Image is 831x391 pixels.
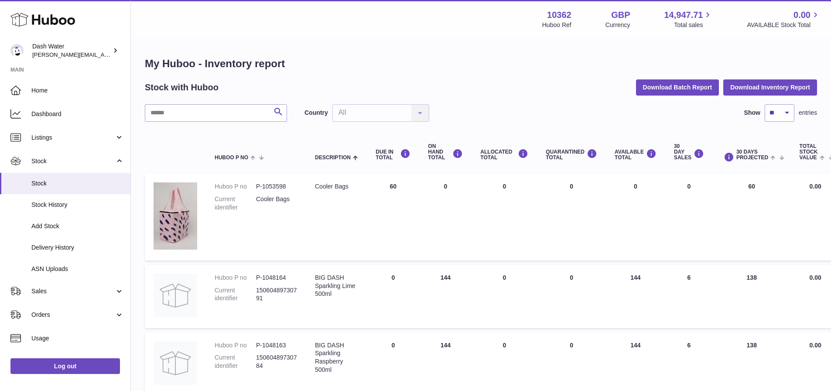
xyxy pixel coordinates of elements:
a: Log out [10,358,120,374]
span: Usage [31,334,124,343]
div: DUE IN TOTAL [376,149,410,161]
div: BIG DASH Sparkling Raspberry 500ml [315,341,358,374]
span: 0.00 [810,342,821,349]
button: Download Inventory Report [723,79,817,95]
span: ASN Uploads [31,265,124,273]
button: Download Batch Report [636,79,719,95]
span: 0 [570,342,573,349]
td: 0 [606,174,665,261]
dd: Cooler Bags [256,195,298,212]
dd: P-1048163 [256,341,298,350]
span: Total sales [674,21,713,29]
h1: My Huboo - Inventory report [145,57,817,71]
a: 14,947.71 Total sales [664,9,713,29]
span: Stock [31,179,124,188]
dt: Huboo P no [215,341,256,350]
span: Listings [31,134,115,142]
span: Home [31,86,124,95]
a: 0.00 AVAILABLE Stock Total [747,9,821,29]
span: AVAILABLE Stock Total [747,21,821,29]
td: 144 [606,265,665,328]
td: 0 [472,265,537,328]
dt: Current identifier [215,286,256,303]
span: entries [799,109,817,117]
div: BIG DASH Sparkling Lime 500ml [315,274,358,298]
strong: 10362 [547,9,571,21]
dt: Huboo P no [215,274,256,282]
span: 0.00 [810,183,821,190]
div: QUARANTINED Total [546,149,597,161]
div: Dash Water [32,42,111,59]
dt: Current identifier [215,195,256,212]
span: 0.00 [810,274,821,281]
td: 6 [665,265,713,328]
span: 30 DAYS PROJECTED [736,149,768,161]
img: james@dash-water.com [10,44,24,57]
span: Sales [31,287,115,295]
div: 30 DAY SALES [674,144,704,161]
dt: Current identifier [215,353,256,370]
span: Dashboard [31,110,124,118]
td: 0 [367,265,419,328]
span: Stock History [31,201,124,209]
dd: P-1048164 [256,274,298,282]
span: Delivery History [31,244,124,252]
div: Huboo Ref [542,21,571,29]
span: [PERSON_NAME][EMAIL_ADDRESS][DOMAIN_NAME] [32,51,175,58]
span: 0 [570,183,573,190]
img: product image [154,274,197,317]
span: 0 [570,274,573,281]
div: ALLOCATED Total [480,149,528,161]
span: Orders [31,311,115,319]
div: Currency [605,21,630,29]
td: 138 [713,265,791,328]
label: Show [744,109,760,117]
span: 14,947.71 [664,9,703,21]
dd: P-1053598 [256,182,298,191]
span: 0.00 [793,9,810,21]
dt: Huboo P no [215,182,256,191]
label: Country [304,109,328,117]
td: 144 [419,265,472,328]
dd: 15060489730791 [256,286,298,303]
div: Cooler Bags [315,182,358,191]
td: 60 [367,174,419,261]
img: product image [154,341,197,385]
td: 60 [713,174,791,261]
span: Total stock value [800,144,818,161]
span: Huboo P no [215,155,248,161]
span: Add Stock [31,222,124,230]
td: 0 [419,174,472,261]
dd: 15060489730784 [256,353,298,370]
h2: Stock with Huboo [145,82,219,93]
img: product image [154,182,197,250]
td: 0 [472,174,537,261]
span: Stock [31,157,115,165]
td: 0 [665,174,713,261]
span: Description [315,155,351,161]
div: AVAILABLE Total [615,149,657,161]
div: ON HAND Total [428,144,463,161]
strong: GBP [611,9,630,21]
